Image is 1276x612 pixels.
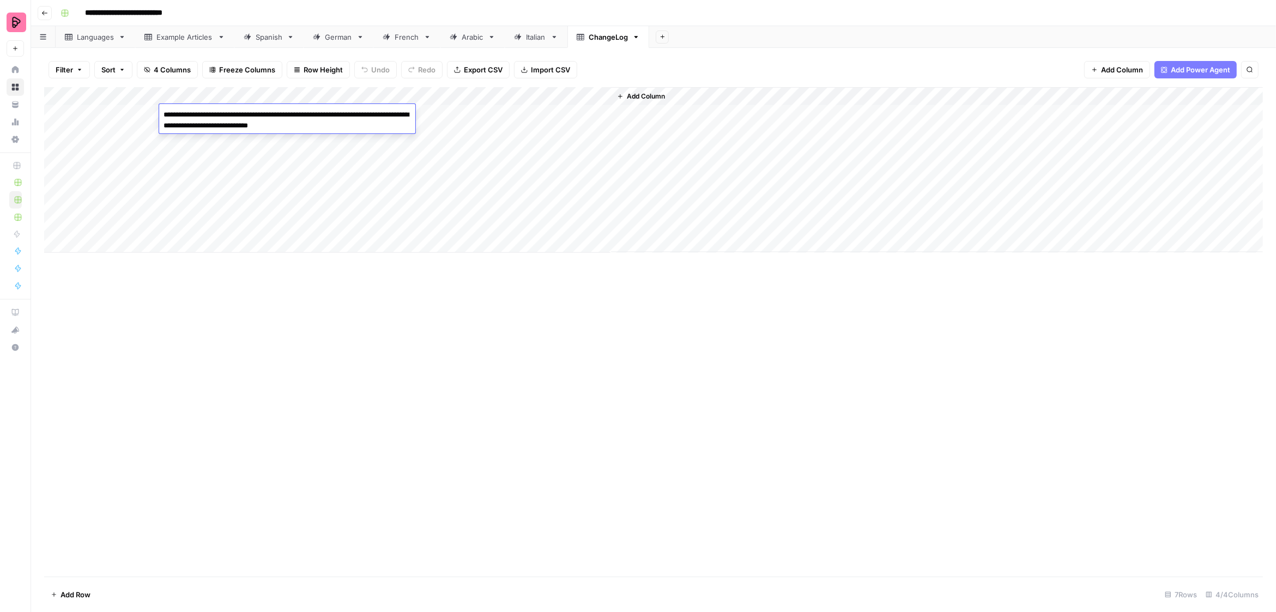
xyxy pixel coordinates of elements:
[49,61,90,78] button: Filter
[44,586,97,603] button: Add Row
[627,91,665,101] span: Add Column
[514,61,577,78] button: Import CSV
[371,64,390,75] span: Undo
[567,26,649,48] a: ChangeLog
[304,64,343,75] span: Row Height
[7,322,23,338] div: What's new?
[287,61,350,78] button: Row Height
[418,64,436,75] span: Redo
[56,64,73,75] span: Filter
[531,64,570,75] span: Import CSV
[1154,61,1237,78] button: Add Power Agent
[94,61,132,78] button: Sort
[613,89,669,103] button: Add Column
[354,61,397,78] button: Undo
[462,32,483,42] div: Arabic
[464,64,503,75] span: Export CSV
[7,131,24,148] a: Settings
[61,589,90,600] span: Add Row
[304,26,373,48] a: German
[7,321,24,339] button: What's new?
[1171,64,1230,75] span: Add Power Agent
[7,9,24,36] button: Workspace: Preply
[219,64,275,75] span: Freeze Columns
[1101,64,1143,75] span: Add Column
[7,304,24,321] a: AirOps Academy
[154,64,191,75] span: 4 Columns
[7,78,24,96] a: Browse
[202,61,282,78] button: Freeze Columns
[156,32,213,42] div: Example Articles
[526,32,546,42] div: Italian
[7,96,24,113] a: Your Data
[589,32,628,42] div: ChangeLog
[7,113,24,131] a: Usage
[56,26,135,48] a: Languages
[137,61,198,78] button: 4 Columns
[373,26,440,48] a: French
[440,26,505,48] a: Arabic
[401,61,443,78] button: Redo
[1160,586,1201,603] div: 7 Rows
[395,32,419,42] div: French
[7,13,26,32] img: Preply Logo
[234,26,304,48] a: Spanish
[1084,61,1150,78] button: Add Column
[101,64,116,75] span: Sort
[256,32,282,42] div: Spanish
[135,26,234,48] a: Example Articles
[447,61,510,78] button: Export CSV
[77,32,114,42] div: Languages
[505,26,567,48] a: Italian
[7,339,24,356] button: Help + Support
[325,32,352,42] div: German
[1201,586,1263,603] div: 4/4 Columns
[7,61,24,78] a: Home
